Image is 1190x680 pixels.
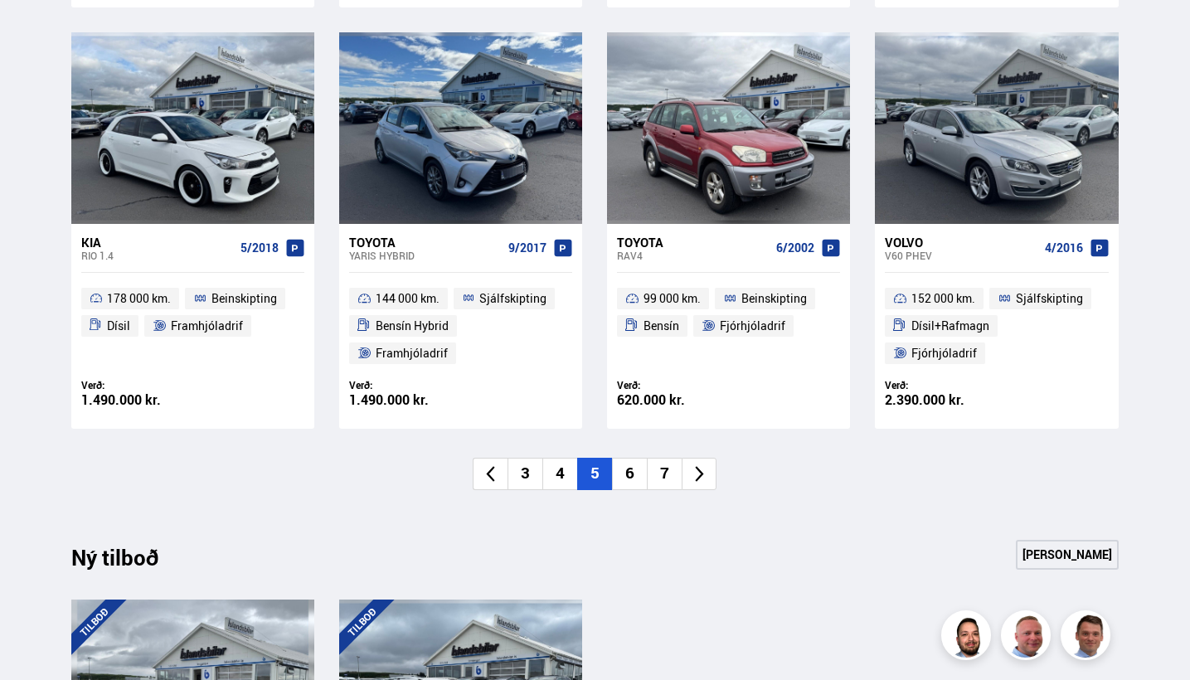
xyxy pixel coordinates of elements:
[1063,613,1113,663] img: FbJEzSuNWCJXmdc-.webp
[647,458,682,490] li: 7
[741,289,807,308] span: Beinskipting
[71,545,187,580] div: Ný tilboð
[171,316,243,336] span: Framhjóladrif
[107,316,130,336] span: Dísil
[885,250,1037,261] div: V60 PHEV
[81,250,234,261] div: Rio 1.4
[508,241,546,255] span: 9/2017
[339,224,582,429] a: Toyota Yaris HYBRID 9/2017 144 000 km. Sjálfskipting Bensín Hybrid Framhjóladrif Verð: 1.490.000 kr.
[349,379,461,391] div: Verð:
[211,289,277,308] span: Beinskipting
[376,316,449,336] span: Bensín Hybrid
[508,458,542,490] li: 3
[71,224,314,429] a: Kia Rio 1.4 5/2018 178 000 km. Beinskipting Dísil Framhjóladrif Verð: 1.490.000 kr.
[911,289,975,308] span: 152 000 km.
[240,241,279,255] span: 5/2018
[885,379,997,391] div: Verð:
[617,250,770,261] div: RAV4
[617,379,729,391] div: Verð:
[107,289,171,308] span: 178 000 km.
[577,458,612,490] li: 5
[1016,289,1083,308] span: Sjálfskipting
[875,224,1118,429] a: Volvo V60 PHEV 4/2016 152 000 km. Sjálfskipting Dísil+Rafmagn Fjórhjóladrif Verð: 2.390.000 kr.
[617,235,770,250] div: Toyota
[885,235,1037,250] div: Volvo
[81,379,193,391] div: Verð:
[644,289,701,308] span: 99 000 km.
[1003,613,1053,663] img: siFngHWaQ9KaOqBr.png
[81,393,193,407] div: 1.490.000 kr.
[911,316,989,336] span: Dísil+Rafmagn
[1016,540,1119,570] a: [PERSON_NAME]
[612,458,647,490] li: 6
[885,393,997,407] div: 2.390.000 kr.
[776,241,814,255] span: 6/2002
[617,393,729,407] div: 620.000 kr.
[349,250,502,261] div: Yaris HYBRID
[376,289,440,308] span: 144 000 km.
[1045,241,1083,255] span: 4/2016
[607,224,850,429] a: Toyota RAV4 6/2002 99 000 km. Beinskipting Bensín Fjórhjóladrif Verð: 620.000 kr.
[349,235,502,250] div: Toyota
[542,458,577,490] li: 4
[944,613,993,663] img: nhp88E3Fdnt1Opn2.png
[911,343,977,363] span: Fjórhjóladrif
[720,316,785,336] span: Fjórhjóladrif
[13,7,63,56] button: Opna LiveChat spjallviðmót
[644,316,679,336] span: Bensín
[376,343,448,363] span: Framhjóladrif
[479,289,546,308] span: Sjálfskipting
[81,235,234,250] div: Kia
[349,393,461,407] div: 1.490.000 kr.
